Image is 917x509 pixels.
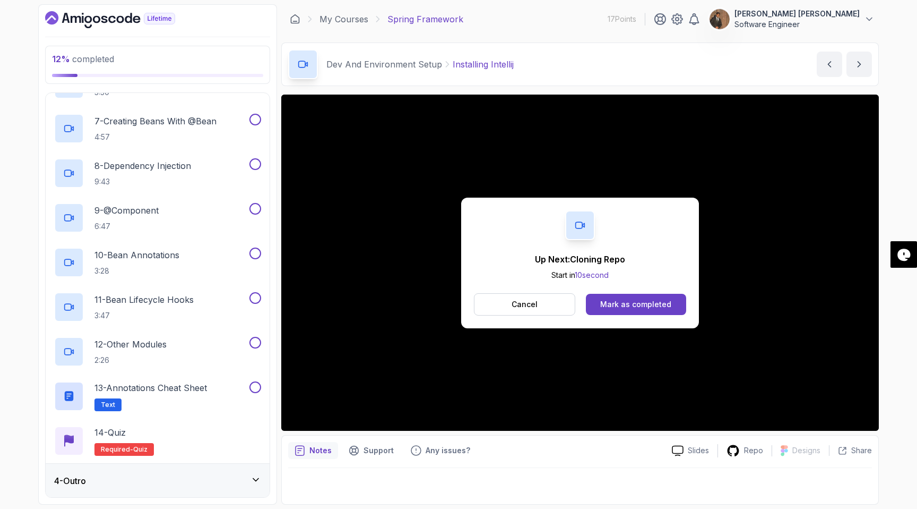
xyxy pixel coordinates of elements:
[54,158,261,188] button: 8-Dependency Injection9:43
[851,445,872,456] p: Share
[663,445,717,456] a: Slides
[535,270,625,281] p: Start in
[290,14,300,24] a: Dashboard
[94,310,194,321] p: 3:47
[94,293,194,306] p: 11 - Bean Lifecycle Hooks
[792,445,820,456] p: Designs
[512,299,538,310] p: Cancel
[54,337,261,367] button: 12-Other Modules2:26
[734,9,860,19] p: [PERSON_NAME] [PERSON_NAME]
[54,474,86,487] h3: 4 - Outro
[404,442,477,459] button: Feedback button
[94,338,167,351] p: 12 - Other Modules
[94,381,207,394] p: 13 - Annotations Cheat Sheet
[326,58,442,71] p: Dev And Environment Setup
[54,381,261,411] button: 13-Annotations Cheat SheetText
[535,253,625,266] p: Up Next: Cloning Repo
[45,11,200,28] a: Dashboard
[46,464,270,498] button: 4-Outro
[709,9,875,30] button: user profile image[PERSON_NAME] [PERSON_NAME]Software Engineer
[101,401,115,409] span: Text
[94,132,217,142] p: 4:57
[688,445,709,456] p: Slides
[817,52,842,77] button: previous content
[133,445,148,454] span: quiz
[575,270,609,279] span: 10 second
[364,445,394,456] p: Support
[734,19,860,30] p: Software Engineer
[453,58,514,71] p: Installing Intellij
[94,221,159,232] p: 6:47
[94,115,217,128] p: 7 - Creating Beans With @Bean
[94,266,179,276] p: 3:28
[54,114,261,143] button: 7-Creating Beans With @Bean4:57
[94,204,159,217] p: 9 - @Component
[94,249,179,261] p: 10 - Bean Annotations
[52,54,114,64] span: completed
[718,444,772,457] a: Repo
[829,445,872,456] button: Share
[52,54,70,64] span: 12 %
[309,445,332,456] p: Notes
[94,176,191,187] p: 9:43
[744,445,763,456] p: Repo
[342,442,400,459] button: Support button
[474,293,575,316] button: Cancel
[288,442,338,459] button: notes button
[94,426,126,439] p: 14 - Quiz
[54,248,261,277] button: 10-Bean Annotations3:28
[54,292,261,322] button: 11-Bean Lifecycle Hooks3:47
[586,294,686,315] button: Mark as completed
[426,445,470,456] p: Any issues?
[387,13,463,26] p: Spring Framework
[608,14,636,24] p: 17 Points
[101,445,133,454] span: Required-
[94,159,191,172] p: 8 - Dependency Injection
[846,52,872,77] button: next content
[94,355,167,366] p: 2:26
[319,13,368,26] a: My Courses
[54,426,261,456] button: 14-QuizRequired-quiz
[54,203,261,233] button: 9-@Component6:47
[600,299,671,310] div: Mark as completed
[710,9,730,29] img: user profile image
[281,95,879,431] iframe: 1 - Installing IntelliJ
